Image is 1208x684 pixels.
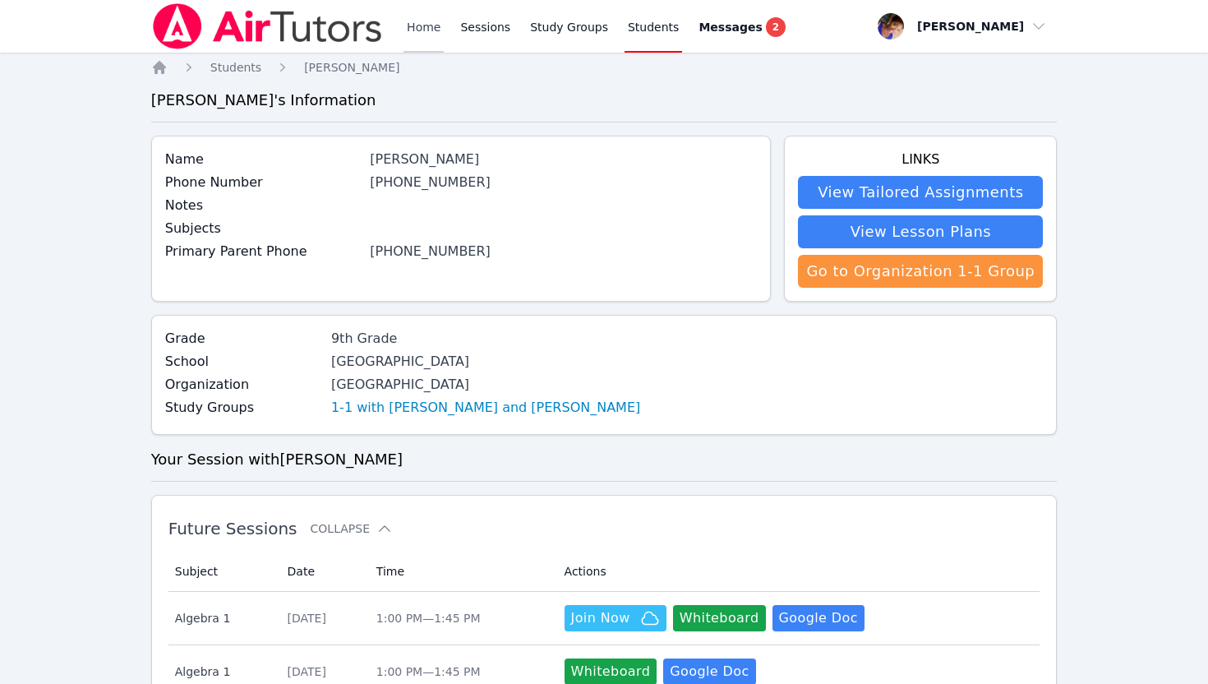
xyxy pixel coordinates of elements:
span: Algebra 1 [175,610,268,626]
th: Time [367,552,555,592]
th: Actions [555,552,1040,592]
a: Students [210,59,261,76]
a: [PERSON_NAME] [304,59,399,76]
a: View Tailored Assignments [798,176,1043,209]
a: [PHONE_NUMBER] [370,243,491,259]
nav: Breadcrumb [151,59,1058,76]
label: Grade [165,329,321,349]
div: [GEOGRAPHIC_DATA] [331,352,640,372]
img: Air Tutors [151,3,384,49]
div: [GEOGRAPHIC_DATA] [331,375,640,395]
div: [DATE] [288,663,357,680]
span: Join Now [571,608,630,628]
span: [PERSON_NAME] [304,61,399,74]
span: 2 [766,17,786,37]
label: School [165,352,321,372]
h3: Your Session with [PERSON_NAME] [151,448,1058,471]
th: Date [278,552,367,592]
a: Go to Organization 1-1 Group [798,255,1043,288]
label: Study Groups [165,398,321,418]
tr: Algebra 1[DATE]1:00 PM—1:45 PMJoin NowWhiteboardGoogle Doc [168,592,1040,645]
button: Whiteboard [673,605,766,631]
div: [PERSON_NAME] [370,150,757,169]
a: View Lesson Plans [798,215,1043,248]
span: Algebra 1 [175,663,268,680]
span: 1:00 PM — 1:45 PM [376,665,481,678]
span: Future Sessions [168,519,297,538]
label: Primary Parent Phone [165,242,361,261]
button: Join Now [565,605,666,631]
a: Google Doc [772,605,865,631]
label: Notes [165,196,361,215]
div: [DATE] [288,610,357,626]
label: Phone Number [165,173,361,192]
span: Messages [699,19,762,35]
h3: [PERSON_NAME] 's Information [151,89,1058,112]
button: Collapse [311,520,393,537]
th: Subject [168,552,278,592]
a: [PHONE_NUMBER] [370,174,491,190]
label: Organization [165,375,321,395]
div: 9th Grade [331,329,640,349]
label: Name [165,150,361,169]
a: 1-1 with [PERSON_NAME] and [PERSON_NAME] [331,398,640,418]
h4: Links [798,150,1043,169]
label: Subjects [165,219,361,238]
span: 1:00 PM — 1:45 PM [376,612,481,625]
span: Students [210,61,261,74]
